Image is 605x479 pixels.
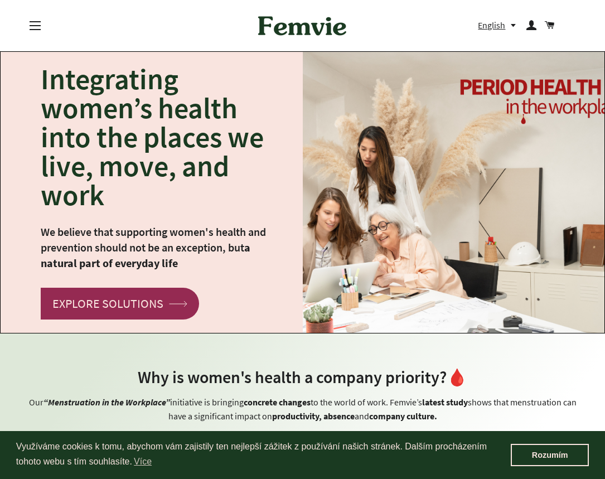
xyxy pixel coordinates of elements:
strong: “Menstruation in the Workplace” [43,396,170,408]
strong: changes [279,396,311,408]
img: Femvie [252,8,352,43]
p: We believe that supporting women's health and prevention should not be an exception, but [41,224,286,271]
strong: latest [422,396,444,408]
button: English [478,18,522,33]
strong: productivity, absence [272,410,355,422]
iframe: Tidio Chat [468,407,600,459]
strong: company culture. [369,410,437,422]
span: Využíváme cookies k tomu, abychom vám zajistily ten nejlepší zážitek z používání našich stránek. ... [16,440,511,470]
a: learn more about cookies [132,453,153,470]
strong: study [446,396,468,408]
h2: Why is women's health a company priority?🩸 [27,367,579,387]
p: Our initiative is bringing to the world of work. Femvie’s shows that menstruation can have a sign... [27,395,579,423]
a: EXPLORE SOLUTIONS [41,288,199,320]
h2: Integrating women’s health into the places we live, move, and work [41,65,286,210]
strong: concrete [244,396,277,408]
